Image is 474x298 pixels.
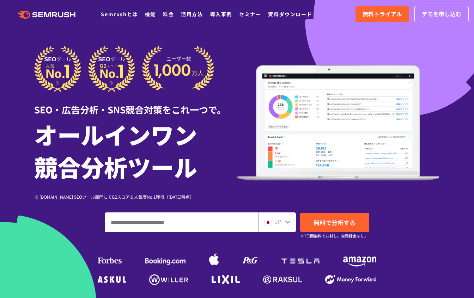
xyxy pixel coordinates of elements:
[101,11,138,18] a: Semrushとは
[422,10,461,19] span: デモを申し込む
[34,118,237,183] h1: オールインワン 競合分析ツール
[163,11,174,18] a: 料金
[34,92,237,116] div: SEO・広告分析・SNS競合対策をこれ一つで。
[145,11,156,18] a: 機能
[210,11,232,18] a: 導入事例
[34,193,237,200] div: ※ [DOMAIN_NAME] SEOツール部門にてG2スコア＆人気度No.1獲得（[DATE]時点）
[239,11,261,18] a: セミナー
[275,217,281,226] span: JP
[355,6,409,22] a: 無料トライアル
[414,6,469,22] a: デモを申し込む
[300,232,368,239] small: ※7日間無料でお試し。自動課金なし。
[314,218,355,227] span: 無料で分析する
[300,213,369,232] a: 無料で分析する
[363,10,402,19] span: 無料トライアル
[268,11,312,18] a: 資料ダウンロード
[105,213,258,232] input: ドメイン、キーワードまたはURLを入力してください
[181,11,203,18] a: 活用方法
